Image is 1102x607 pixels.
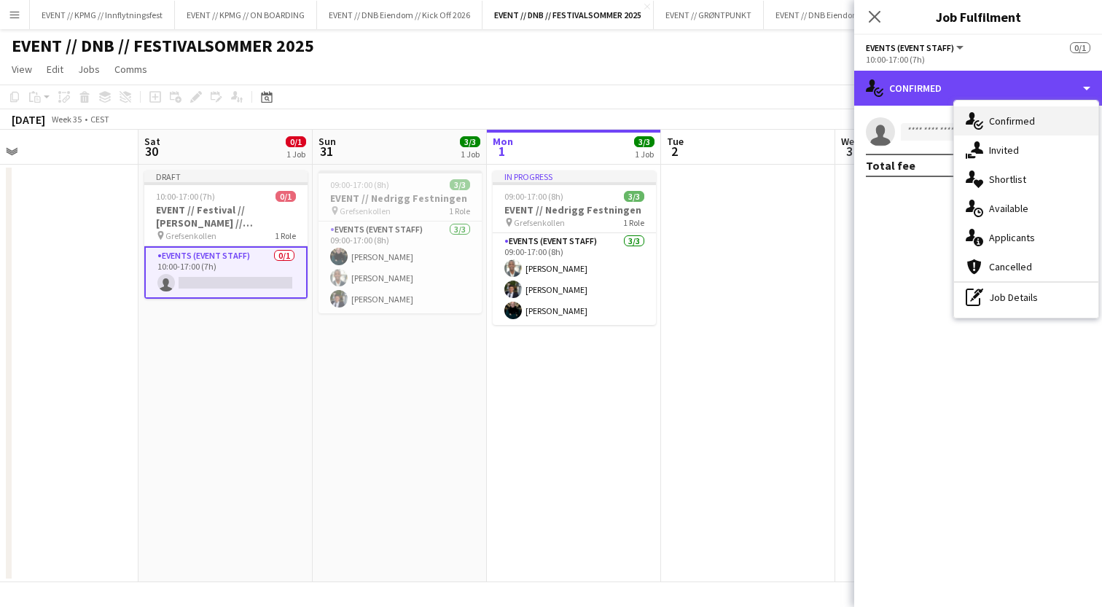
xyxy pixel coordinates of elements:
div: Shortlist [954,165,1098,194]
span: 3/3 [634,136,654,147]
span: Jobs [78,63,100,76]
span: 3/3 [624,191,644,202]
button: EVENT // KPMG // ON BOARDING [175,1,317,29]
span: 09:00-17:00 (8h) [504,191,563,202]
span: Week 35 [48,114,85,125]
span: 3/3 [450,179,470,190]
span: Sun [319,135,336,148]
span: 30 [142,143,160,160]
span: 3/3 [460,136,480,147]
span: 1 [491,143,513,160]
span: Events (Event Staff) [866,42,954,53]
a: Jobs [72,60,106,79]
button: EVENT // GRØNTPUNKT [654,1,764,29]
span: Grefsenkollen [340,205,391,216]
span: Grefsenkollen [514,217,565,228]
span: Sat [144,135,160,148]
span: 09:00-17:00 (8h) [330,179,389,190]
h3: EVENT // Nedrigg Festningen [493,203,656,216]
span: 1 Role [275,230,296,241]
div: [DATE] [12,112,45,127]
div: Cancelled [954,252,1098,281]
div: 1 Job [461,149,480,160]
div: Total fee [866,158,915,173]
span: Edit [47,63,63,76]
span: Mon [493,135,513,148]
div: Draft [144,171,308,182]
app-card-role: Events (Event Staff)3/309:00-17:00 (8h)[PERSON_NAME][PERSON_NAME][PERSON_NAME] [319,222,482,313]
span: View [12,63,32,76]
span: Tue [667,135,684,148]
h3: Job Fulfilment [854,7,1102,26]
span: 0/1 [275,191,296,202]
span: Wed [841,135,860,148]
span: 1 Role [449,205,470,216]
div: 10:00-17:00 (7h) [866,54,1090,65]
button: Events (Event Staff) [866,42,966,53]
div: Invited [954,136,1098,165]
div: 1 Job [635,149,654,160]
div: In progress [493,171,656,182]
h3: EVENT // Festival // [PERSON_NAME] // Prosjektlønn // Event Manager [144,203,308,230]
app-job-card: 09:00-17:00 (8h)3/3EVENT // Nedrigg Festningen Grefsenkollen1 RoleEvents (Event Staff)3/309:00-17... [319,171,482,313]
app-job-card: Draft10:00-17:00 (7h)0/1EVENT // Festival // [PERSON_NAME] // Prosjektlønn // Event Manager Grefs... [144,171,308,299]
span: Comms [114,63,147,76]
span: 0/1 [286,136,306,147]
span: 0/1 [1070,42,1090,53]
div: CEST [90,114,109,125]
h1: EVENT // DNB // FESTIVALSOMMER 2025 [12,35,314,57]
button: EVENT // DNB Eiendom // Kick Off 2026 [317,1,482,29]
a: Comms [109,60,153,79]
button: EVENT // KPMG // Innflytningsfest [30,1,175,29]
div: Applicants [954,223,1098,252]
button: EVENT // DNB // FESTIVALSOMMER 2025 [482,1,654,29]
span: 1 Role [623,217,644,228]
app-card-role: Events (Event Staff)3/309:00-17:00 (8h)[PERSON_NAME][PERSON_NAME][PERSON_NAME] [493,233,656,325]
span: Grefsenkollen [165,230,216,241]
span: 3 [839,143,860,160]
app-card-role: Events (Event Staff)0/110:00-17:00 (7h) [144,246,308,299]
div: Available [954,194,1098,223]
div: 1 Job [286,149,305,160]
a: Edit [41,60,69,79]
div: Confirmed [954,106,1098,136]
a: View [6,60,38,79]
app-job-card: In progress09:00-17:00 (8h)3/3EVENT // Nedrigg Festningen Grefsenkollen1 RoleEvents (Event Staff)... [493,171,656,325]
button: EVENT // DNB Eiendom // Kick Off [764,1,910,29]
h3: EVENT // Nedrigg Festningen [319,192,482,205]
span: 2 [665,143,684,160]
div: Confirmed [854,71,1102,106]
span: 10:00-17:00 (7h) [156,191,215,202]
span: 31 [316,143,336,160]
div: Job Details [954,283,1098,312]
